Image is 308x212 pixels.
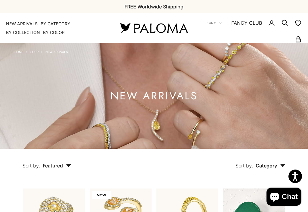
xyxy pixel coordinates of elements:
[92,191,111,199] span: NEW
[43,30,65,36] summary: By Color
[45,50,68,54] a: NEW ARRIVALS
[222,149,299,174] button: Sort by: Category
[14,49,68,54] nav: Breadcrumb
[6,21,38,27] a: NEW ARRIVALS
[207,20,216,26] span: EUR €
[9,149,85,174] button: Sort by: Featured
[125,3,183,11] p: FREE Worldwide Shipping
[110,92,198,100] h1: NEW ARRIVALS
[6,21,106,36] nav: Primary navigation
[41,21,70,27] summary: By Category
[207,20,222,26] button: EUR €
[231,19,262,27] a: FANCY CLUB
[43,163,71,169] span: Featured
[256,163,285,169] span: Category
[14,50,23,54] a: Home
[6,30,40,36] summary: By Collection
[236,163,253,169] span: Sort by:
[202,13,302,43] nav: Secondary navigation
[30,50,38,54] a: Shop
[265,188,303,207] inbox-online-store-chat: Shopify online store chat
[23,163,40,169] span: Sort by:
